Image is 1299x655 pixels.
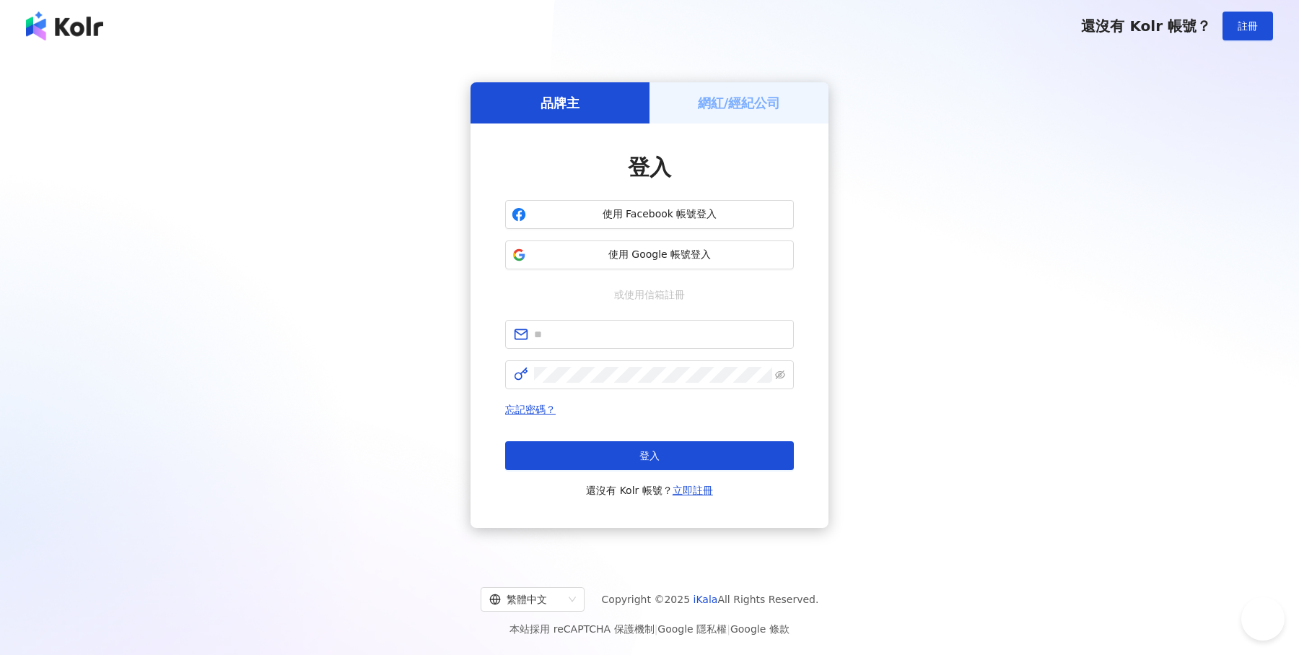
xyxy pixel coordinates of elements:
[602,591,819,608] span: Copyright © 2025 All Rights Reserved.
[628,155,671,180] span: 登入
[673,485,713,496] a: 立即註冊
[727,623,730,635] span: |
[639,450,660,461] span: 登入
[532,248,787,262] span: 使用 Google 帳號登入
[694,594,718,605] a: iKala
[541,94,579,112] h5: 品牌主
[505,404,556,415] a: 忘記密碼？
[1081,17,1211,35] span: 還沒有 Kolr 帳號？
[505,200,794,229] button: 使用 Facebook 帳號登入
[505,240,794,269] button: 使用 Google 帳號登入
[532,207,787,222] span: 使用 Facebook 帳號登入
[604,287,695,303] span: 或使用信箱註冊
[1238,20,1258,32] span: 註冊
[1241,597,1285,641] iframe: Help Scout Beacon - Open
[1223,12,1273,40] button: 註冊
[775,370,785,380] span: eye-invisible
[698,94,781,112] h5: 網紅/經紀公司
[489,588,563,611] div: 繁體中文
[657,623,727,635] a: Google 隱私權
[505,441,794,470] button: 登入
[26,12,103,40] img: logo
[509,620,789,638] span: 本站採用 reCAPTCHA 保護機制
[730,623,790,635] a: Google 條款
[655,623,658,635] span: |
[586,482,713,499] span: 還沒有 Kolr 帳號？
